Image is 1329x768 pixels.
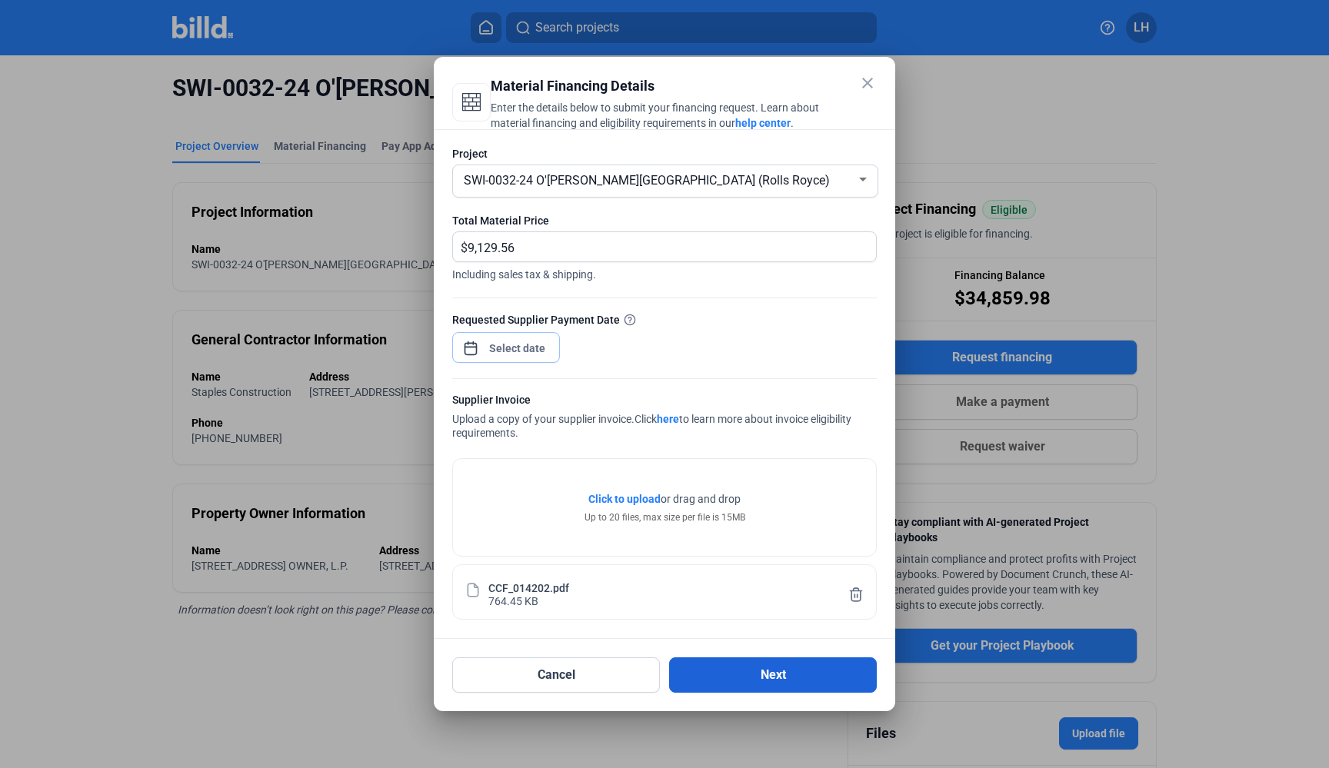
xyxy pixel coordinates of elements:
[452,311,877,327] div: Requested Supplier Payment Date
[452,213,877,228] div: Total Material Price
[858,74,877,92] mat-icon: close
[791,117,794,129] span: .
[452,75,838,97] div: Material Financing Details
[657,413,679,425] a: here
[452,413,851,439] span: Click to learn more about invoice eligibility requirements.
[661,491,741,507] span: or drag and drop
[485,339,551,357] input: Select date
[488,580,569,593] div: CCF_014202.pdf
[453,232,468,258] span: $
[669,657,877,693] button: Next
[585,510,745,524] div: Up to 20 files, max size per file is 15MB
[452,392,877,443] div: Upload a copy of your supplier invoice.
[452,657,660,693] button: Cancel
[488,593,538,607] div: 764.45 KB
[464,173,830,188] span: SWI-0032-24 O'[PERSON_NAME][GEOGRAPHIC_DATA] (Rolls Royce)
[588,493,661,505] span: Click to upload
[452,146,877,161] div: Project
[452,262,877,282] span: Including sales tax & shipping.
[735,117,791,129] a: help center
[452,392,877,411] div: Supplier Invoice
[468,232,858,262] input: 0.00
[452,100,838,134] div: Enter the details below to submit your financing request. Learn about material financing and elig...
[463,333,478,348] button: Open calendar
